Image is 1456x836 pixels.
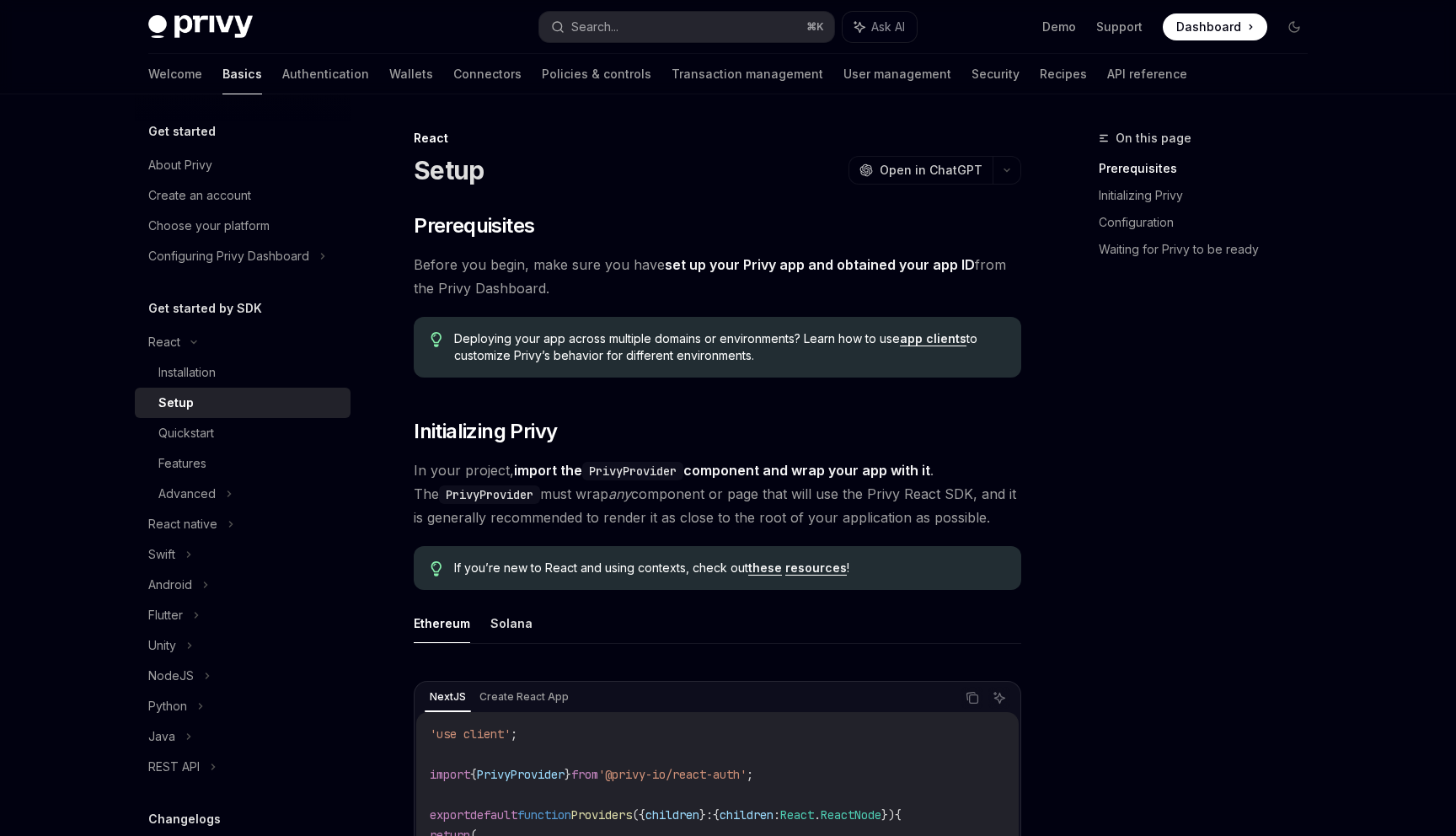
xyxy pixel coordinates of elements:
[571,17,618,37] div: Search...
[780,807,814,823] span: React
[135,357,351,388] a: Installation
[843,12,917,42] button: Ask AI
[706,807,713,823] span: :
[582,462,683,480] code: PrivyProvider
[474,687,574,707] div: Create React App
[843,54,951,94] a: User management
[454,330,1004,364] span: Deploying your app across multiple domains or environments? Learn how to use to customize Privy’s...
[571,767,598,782] span: from
[148,298,262,319] h5: Get started by SDK
[425,687,471,707] div: NextJS
[148,809,221,829] h5: Changelogs
[414,603,470,643] button: Ethereum
[517,807,571,823] span: function
[414,130,1021,147] div: React
[430,726,511,742] span: 'use client'
[414,458,1021,529] span: In your project, . The must wrap component or page that will use the Privy React SDK, and it is g...
[1042,19,1076,35] a: Demo
[806,20,824,34] span: ⌘ K
[148,575,192,595] div: Android
[158,484,216,504] div: Advanced
[282,54,369,94] a: Authentication
[135,388,351,418] a: Setup
[148,155,212,175] div: About Privy
[414,253,1021,300] span: Before you begin, make sure you have from the Privy Dashboard.
[135,150,351,180] a: About Privy
[598,767,747,782] span: '@privy-io/react-auth'
[1107,54,1187,94] a: API reference
[135,211,351,241] a: Choose your platform
[565,767,571,782] span: }
[1096,19,1143,35] a: Support
[389,54,433,94] a: Wallets
[1099,236,1321,263] a: Waiting for Privy to be ready
[148,216,270,236] div: Choose your platform
[430,767,470,782] span: import
[148,121,216,142] h5: Get started
[632,807,645,823] span: ({
[490,603,533,643] button: Solana
[748,560,782,576] a: these
[135,418,351,448] a: Quickstart
[148,544,175,565] div: Swift
[431,561,442,576] svg: Tip
[665,256,975,274] a: set up your Privy app and obtained your app ID
[148,332,180,352] div: React
[431,332,442,347] svg: Tip
[880,162,982,179] span: Open in ChatGPT
[571,807,632,823] span: Providers
[439,485,540,504] code: PrivyProvider
[814,807,821,823] span: .
[895,807,902,823] span: {
[158,453,206,474] div: Features
[773,807,780,823] span: :
[453,54,522,94] a: Connectors
[848,156,993,185] button: Open in ChatGPT
[135,448,351,479] a: Features
[148,726,175,747] div: Java
[430,807,470,823] span: export
[539,12,834,42] button: Search...⌘K
[608,485,631,502] em: any
[148,605,183,625] div: Flutter
[1099,155,1321,182] a: Prerequisites
[148,696,187,716] div: Python
[148,185,251,206] div: Create an account
[148,666,194,686] div: NodeJS
[961,687,983,709] button: Copy the contents from the code block
[514,462,930,479] strong: import the component and wrap your app with it
[720,807,773,823] span: children
[821,807,881,823] span: ReactNode
[881,807,895,823] span: })
[158,362,216,383] div: Installation
[871,19,905,35] span: Ask AI
[148,757,200,777] div: REST API
[454,560,1004,576] span: If you’re new to React and using contexts, check out !
[1281,13,1308,40] button: Toggle dark mode
[1176,19,1241,35] span: Dashboard
[988,687,1010,709] button: Ask AI
[699,807,706,823] span: }
[414,155,484,185] h1: Setup
[148,514,217,534] div: React native
[414,418,557,445] span: Initializing Privy
[135,180,351,211] a: Create an account
[511,726,517,742] span: ;
[1163,13,1267,40] a: Dashboard
[158,423,214,443] div: Quickstart
[785,560,847,576] a: resources
[900,331,966,346] a: app clients
[477,767,565,782] span: PrivyProvider
[1116,128,1191,148] span: On this page
[148,246,309,266] div: Configuring Privy Dashboard
[148,54,202,94] a: Welcome
[713,807,720,823] span: {
[1099,209,1321,236] a: Configuration
[414,212,534,239] span: Prerequisites
[542,54,651,94] a: Policies & controls
[672,54,823,94] a: Transaction management
[1040,54,1087,94] a: Recipes
[158,393,194,413] div: Setup
[645,807,699,823] span: children
[747,767,753,782] span: ;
